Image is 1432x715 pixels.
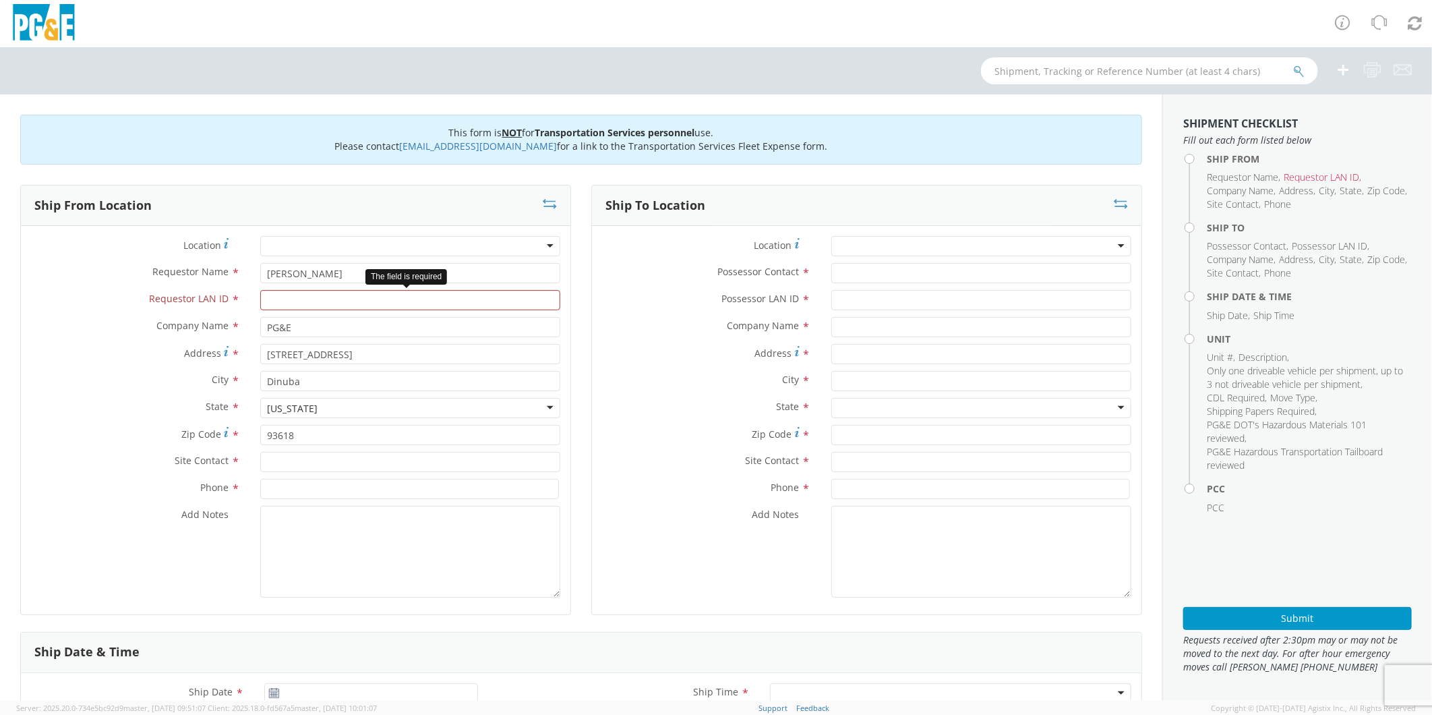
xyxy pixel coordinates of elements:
span: City [1319,184,1334,197]
span: Ship Date [189,685,233,698]
li: , [1292,239,1369,253]
h4: PCC [1207,484,1412,494]
span: Ship Date [1207,309,1248,322]
h3: Ship From Location [34,199,152,212]
span: Ship Time [693,685,738,698]
li: , [1340,253,1364,266]
span: Site Contact [1207,266,1259,279]
b: Transportation Services personnel [535,126,695,139]
li: , [1207,309,1250,322]
li: , [1367,253,1407,266]
h4: Ship To [1207,223,1412,233]
span: Phone [1264,266,1291,279]
li: , [1207,198,1261,211]
span: Address [755,347,792,360]
li: , [1207,351,1235,364]
li: , [1207,184,1276,198]
a: Feedback [796,703,829,713]
span: Company Name [1207,253,1274,266]
span: Copyright © [DATE]-[DATE] Agistix Inc., All Rights Reserved [1211,703,1416,714]
h4: Ship From [1207,154,1412,164]
span: Only one driveable vehicle per shipment, up to 3 not driveable vehicle per shipment [1207,364,1403,391]
span: Company Name [1207,184,1274,197]
li: , [1207,405,1317,418]
span: Shipping Papers Required [1207,405,1315,418]
li: , [1207,391,1267,405]
span: Possessor LAN ID [1292,239,1367,252]
span: Requests received after 2:30pm may or may not be moved to the next day. For after hour emergency ... [1183,633,1412,674]
li: , [1270,391,1317,405]
span: Location [183,239,221,252]
span: Address [1279,253,1313,266]
li: , [1367,184,1407,198]
span: Possessor Contact [718,265,800,278]
u: NOT [502,126,523,139]
li: , [1207,253,1276,266]
span: Server: 2025.20.0-734e5bc92d9 [16,703,206,713]
span: Zip Code [752,428,792,440]
span: State [1340,253,1362,266]
span: PCC [1207,501,1224,514]
span: Unit # [1207,351,1233,364]
span: PG&E DOT's Hazardous Materials 101 reviewed [1207,418,1367,445]
li: , [1207,239,1288,253]
a: [EMAIL_ADDRESS][DOMAIN_NAME] [400,140,558,152]
span: Move Type [1270,391,1315,404]
span: Site Contact [746,454,800,467]
span: Site Contact [1207,198,1259,210]
span: Company Name [156,319,229,332]
span: Possessor LAN ID [722,292,800,305]
span: Description [1239,351,1287,364]
h4: Ship Date & Time [1207,291,1412,302]
li: , [1319,253,1336,266]
span: Address [184,347,221,360]
span: State [206,400,229,413]
span: State [777,400,800,413]
li: , [1279,184,1315,198]
button: Submit [1183,607,1412,630]
li: , [1207,364,1408,391]
span: Ship Time [1253,309,1294,322]
strong: Shipment Checklist [1183,116,1298,131]
h4: Unit [1207,334,1412,344]
span: City [783,373,800,386]
li: , [1340,184,1364,198]
span: Phone [200,481,229,494]
li: , [1207,418,1408,445]
span: Company Name [727,319,800,332]
li: , [1207,266,1261,280]
span: Possessor Contact [1207,239,1286,252]
span: Location [754,239,792,252]
span: Zip Code [1367,184,1405,197]
li: , [1239,351,1289,364]
span: Requestor Name [152,265,229,278]
span: Requestor LAN ID [149,292,229,305]
div: The field is required [365,269,447,285]
span: master, [DATE] 09:51:07 [123,703,206,713]
span: Add Notes [752,508,800,521]
span: Client: 2025.18.0-fd567a5 [208,703,377,713]
span: Phone [1264,198,1291,210]
span: PG&E Hazardous Transportation Tailboard reviewed [1207,445,1383,471]
span: CDL Required [1207,391,1265,404]
input: Shipment, Tracking or Reference Number (at least 4 chars) [981,57,1318,84]
li: , [1319,184,1336,198]
span: Zip Code [1367,253,1405,266]
a: Support [758,703,787,713]
span: Address [1279,184,1313,197]
span: State [1340,184,1362,197]
span: Add Notes [181,508,229,521]
span: City [212,373,229,386]
img: pge-logo-06675f144f4cfa6a6814.png [10,4,78,44]
h3: Ship Date & Time [34,646,140,659]
span: Zip Code [181,428,221,440]
span: Requestor Name [1207,171,1278,183]
span: Site Contact [175,454,229,467]
li: , [1279,253,1315,266]
h3: Ship To Location [605,199,705,212]
span: City [1319,253,1334,266]
li: , [1284,171,1361,184]
div: This form is for use. Please contact for a link to the Transportation Services Fleet Expense form. [20,115,1142,165]
div: [US_STATE] [268,402,318,416]
span: Phone [771,481,800,494]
